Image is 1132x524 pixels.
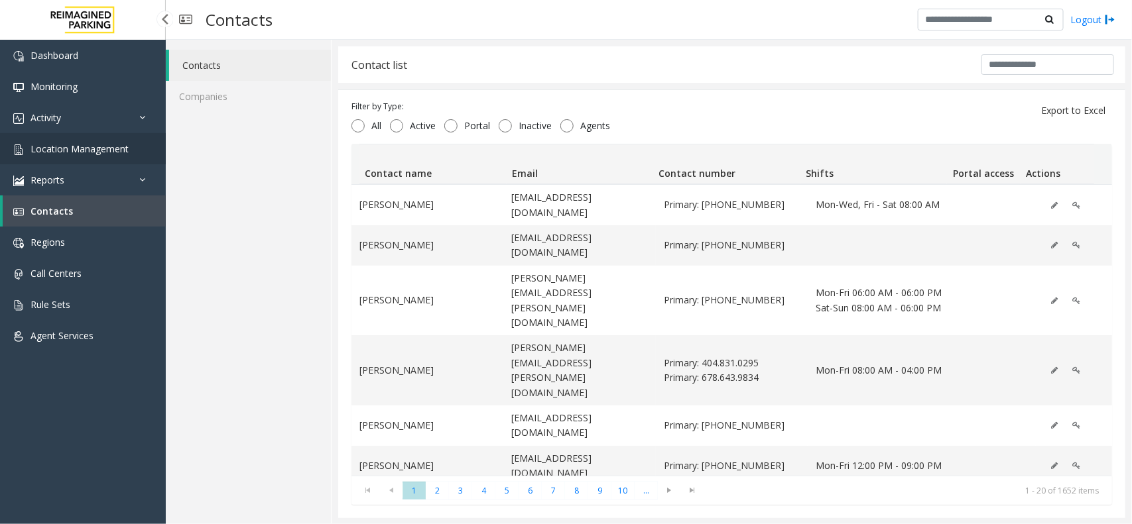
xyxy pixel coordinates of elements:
span: Primary: 404-536-4923 [664,418,800,433]
img: 'icon' [13,238,24,248]
span: Agents [574,119,617,132]
span: Portal [458,119,497,132]
span: Location Management [31,142,129,155]
span: Monitoring [31,80,78,93]
span: Page 5 [495,482,519,499]
input: Inactive [499,119,512,132]
td: [PERSON_NAME] [351,335,503,405]
img: 'icon' [13,144,24,155]
button: Edit Portal Access (disabled) [1065,291,1088,311]
a: Companies [166,81,331,112]
input: Active [390,119,403,132]
th: Actions [1021,144,1094,184]
span: All [365,119,388,132]
th: Contact number [653,144,800,184]
span: Rule Sets [31,298,70,311]
td: [EMAIL_ADDRESS][DOMAIN_NAME] [503,405,655,446]
button: Edit (disabled) [1044,415,1065,435]
button: Edit Portal Access (disabled) [1065,456,1088,476]
span: Go to the next page [660,485,678,496]
span: Primary: 404-597-0824 [664,197,800,212]
img: 'icon' [13,269,24,280]
span: Primary: 404.831.0295 [664,356,800,370]
span: Page 7 [542,482,565,499]
span: Page 8 [565,482,588,499]
th: Shifts [800,144,948,184]
kendo-pager-info: 1 - 20 of 1652 items [712,485,1099,496]
button: Edit Portal Access (disabled) [1065,415,1088,435]
button: Edit Portal Access (disabled) [1065,360,1088,380]
span: Page 11 [635,482,658,499]
h3: Contacts [199,3,279,36]
div: Data table [351,144,1112,476]
span: Dashboard [31,49,78,62]
span: Primary: 678.643.9834 [664,370,800,385]
img: 'icon' [13,113,24,124]
td: [EMAIL_ADDRESS][DOMAIN_NAME] [503,225,655,266]
span: Primary: 404-688-6492 [664,238,800,252]
img: 'icon' [13,176,24,186]
span: Primary: 404-409-1757 [664,293,800,307]
img: 'icon' [13,331,24,342]
span: Mon-Fri 08:00 AM - 04:00 PM [816,363,952,378]
button: Edit Portal Access (disabled) [1065,235,1088,255]
img: 'icon' [13,51,24,62]
span: Page 3 [449,482,472,499]
td: [PERSON_NAME][EMAIL_ADDRESS][PERSON_NAME][DOMAIN_NAME] [503,335,655,405]
button: Edit (disabled) [1044,291,1065,311]
a: Contacts [169,50,331,81]
div: Filter by Type: [351,101,617,113]
span: Page 1 [403,482,426,499]
span: Primary: 205-451-2567 [664,458,800,473]
span: Page 10 [611,482,635,499]
td: [PERSON_NAME] [351,225,503,266]
input: Portal [444,119,458,132]
span: Page 2 [426,482,449,499]
input: All [351,119,365,132]
td: [PERSON_NAME] [351,405,503,446]
button: Edit (disabled) [1044,456,1065,476]
span: Activity [31,111,61,124]
img: pageIcon [179,3,192,36]
button: Edit (disabled) [1044,235,1065,255]
div: Contact list [351,56,407,74]
span: Mon-Wed, Fri - Sat 08:00 AM [816,197,952,212]
th: Email [507,144,654,184]
span: Mon-Fri 06:00 AM - 06:00 PM [816,286,952,300]
span: Page 9 [588,482,611,499]
span: Go to the last page [681,482,704,500]
img: logout [1105,13,1115,26]
span: Inactive [512,119,558,132]
span: Reports [31,174,64,186]
span: Call Centers [31,267,82,280]
td: [EMAIL_ADDRESS][DOMAIN_NAME] [503,185,655,225]
td: [PERSON_NAME] [351,266,503,336]
th: Contact name [359,144,507,184]
span: Go to the last page [684,485,702,496]
span: Active [403,119,442,132]
input: Agents [560,119,574,132]
img: 'icon' [13,82,24,93]
td: [PERSON_NAME][EMAIL_ADDRESS][PERSON_NAME][DOMAIN_NAME] [503,266,655,336]
span: Sat-Sun 08:00 AM - 06:00 PM [816,301,952,315]
span: Page 6 [519,482,542,499]
span: Mon-Fri 12:00 PM - 09:00 PM [816,458,952,473]
span: Regions [31,236,65,248]
button: Edit (disabled) [1044,195,1065,215]
img: 'icon' [13,207,24,217]
span: Contacts [31,205,73,217]
th: Portal access [947,144,1021,184]
span: Go to the next page [658,482,681,500]
td: [EMAIL_ADDRESS][DOMAIN_NAME] [503,446,655,486]
a: Contacts [3,195,166,227]
button: Edit (disabled) [1044,360,1065,380]
button: Edit Portal Access (disabled) [1065,195,1088,215]
button: Export to Excel [1033,100,1113,121]
span: Agent Services [31,329,94,342]
td: [PERSON_NAME] [351,185,503,225]
span: Page 4 [472,482,495,499]
img: 'icon' [13,300,24,311]
td: [PERSON_NAME] [351,446,503,486]
a: Logout [1070,13,1115,26]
